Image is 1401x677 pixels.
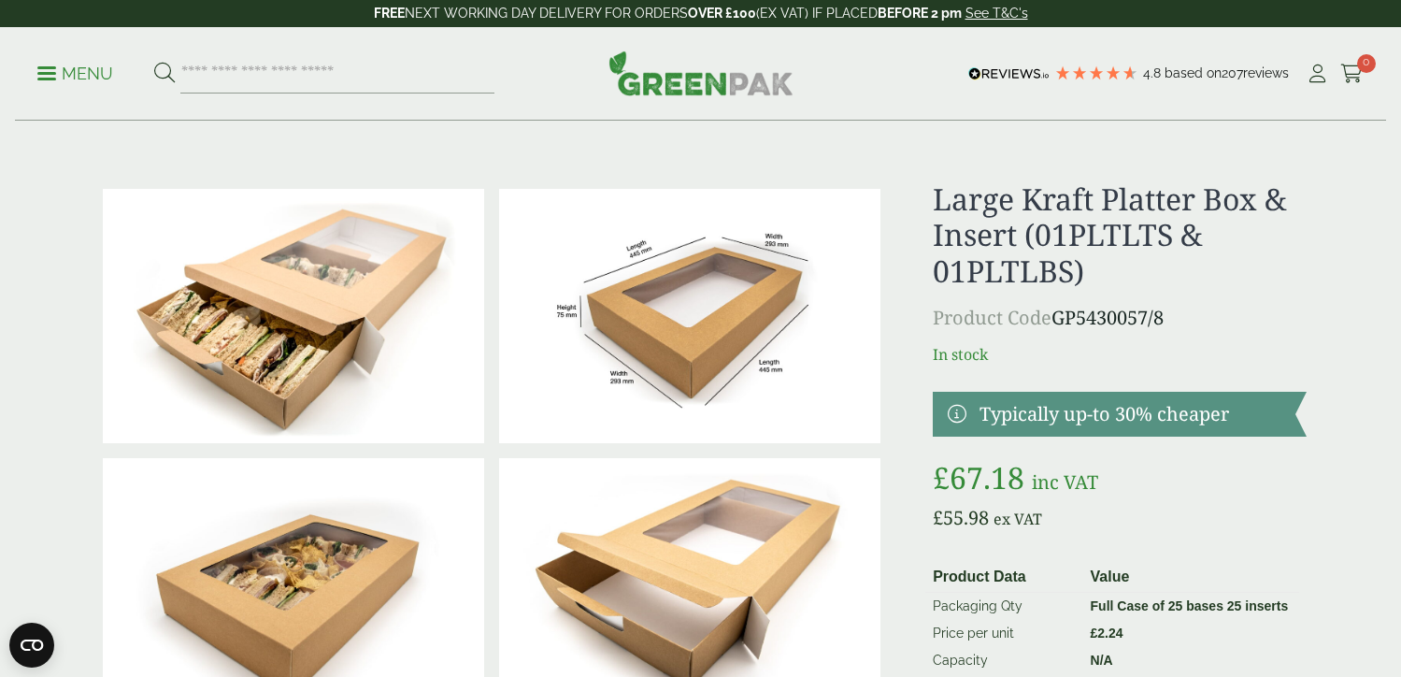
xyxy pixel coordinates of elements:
div: 4.79 Stars [1054,65,1138,81]
span: £ [1091,626,1098,641]
bdi: 55.98 [933,505,989,530]
strong: BEFORE 2 pm [878,6,962,21]
span: Product Code [933,305,1051,330]
th: Value [1083,562,1299,593]
img: GreenPak Supplies [608,50,793,95]
span: 207 [1222,65,1243,80]
img: REVIEWS.io [968,67,1050,80]
td: Packaging Qty [925,593,1082,621]
p: In stock [933,343,1306,366]
h1: Large Kraft Platter Box & Insert (01PLTLTS & 01PLTLBS) [933,181,1306,289]
span: Based on [1165,65,1222,80]
span: 4.8 [1143,65,1165,80]
i: My Account [1306,65,1329,83]
span: inc VAT [1032,469,1098,495]
img: Large Platter Sandwiches Open [103,189,484,443]
span: £ [933,505,943,530]
strong: Full Case of 25 bases 25 inserts [1091,598,1289,613]
p: GP5430057/8 [933,304,1306,332]
bdi: 2.24 [1091,626,1123,641]
button: Open CMP widget [9,623,54,668]
td: Price per unit [925,620,1082,647]
span: reviews [1243,65,1289,80]
a: See T&C's [965,6,1028,21]
p: Menu [37,63,113,85]
span: £ [933,457,950,497]
i: Cart [1340,65,1364,83]
strong: N/A [1091,653,1113,668]
bdi: 67.18 [933,457,1024,497]
th: Product Data [925,562,1082,593]
span: ex VAT [994,509,1042,529]
a: 0 [1340,60,1364,88]
td: Capacity [925,647,1082,674]
a: Menu [37,63,113,81]
span: 0 [1357,54,1376,73]
strong: FREE [374,6,405,21]
strong: OVER £100 [688,6,756,21]
img: Platter_large [499,189,880,443]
